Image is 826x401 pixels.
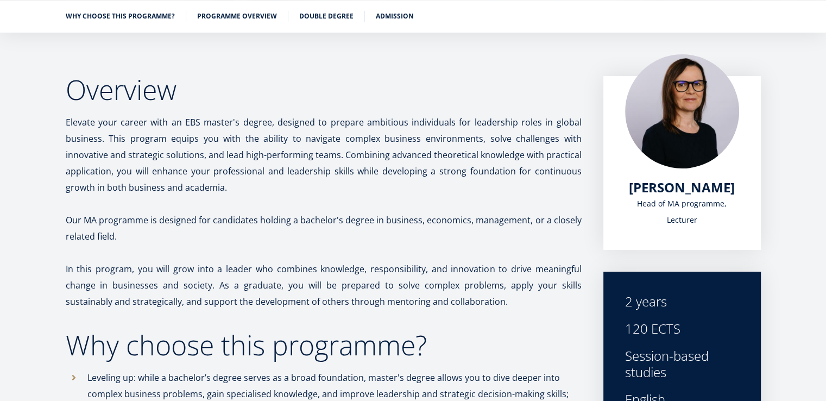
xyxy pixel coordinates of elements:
span: Last Name [258,1,293,10]
a: [PERSON_NAME] [629,179,735,196]
h2: Why choose this programme? [66,331,582,359]
p: Our MA programme is designed for candidates holding a bachelor's degree in business, economics, m... [66,212,582,245]
div: Head of MA programme, Lecturer [625,196,739,228]
span: Elevate your career with an EBS master's degree, designed to prepare ambitious individuals for le... [66,116,582,193]
a: Why choose this programme? [66,11,175,22]
a: Programme overview [197,11,277,22]
p: In this program, you will grow into a leader who combines knowledge, responsibility, and innovati... [66,261,582,310]
input: MA in International Management [3,152,10,159]
h2: Overview [66,76,582,103]
a: Double Degree [299,11,354,22]
div: 2 years [625,293,739,310]
a: Admission [376,11,414,22]
span: [PERSON_NAME] [629,178,735,196]
span: MA in International Management [12,151,120,161]
div: 120 ECTS [625,321,739,337]
img: Piret Masso [625,54,739,168]
div: Session-based studies [625,348,739,380]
